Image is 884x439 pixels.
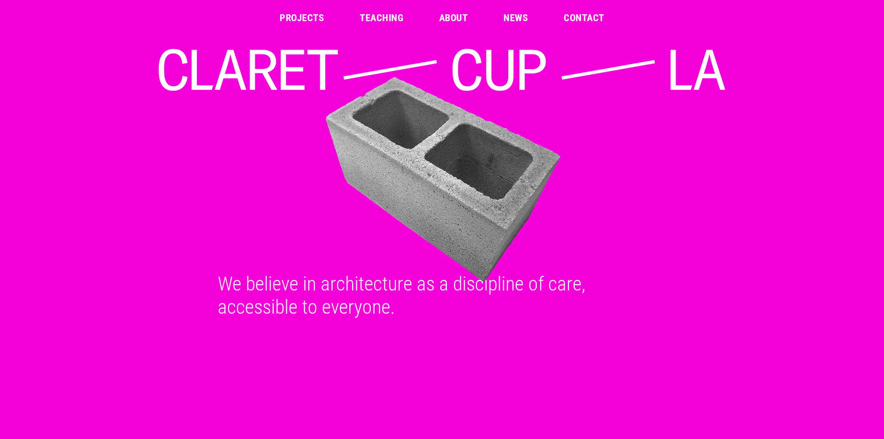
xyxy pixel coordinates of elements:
[280,13,324,23] a: Projects
[157,70,730,289] img: Cinder block
[208,272,676,319] div: We believe in architecture as a discipline of care, accessible to everyone.
[503,13,528,23] a: News
[280,13,604,23] nav: Main Menu
[564,13,604,23] a: Contact
[439,13,468,23] a: About
[360,13,403,23] a: Teaching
